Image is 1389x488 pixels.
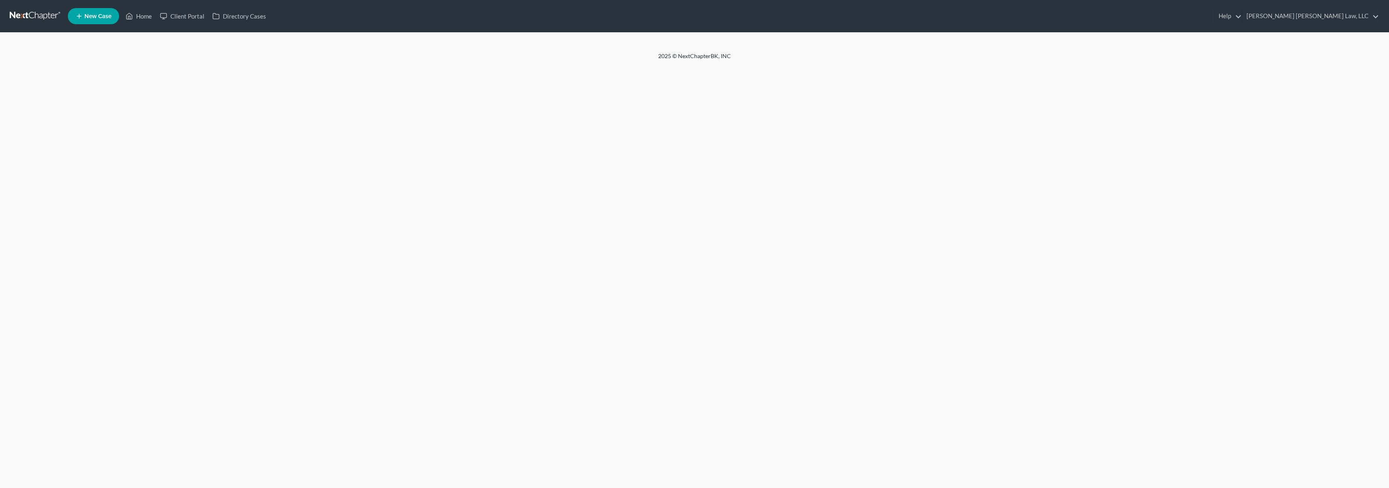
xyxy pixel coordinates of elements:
a: Help [1215,9,1242,23]
a: Client Portal [156,9,208,23]
a: Home [122,9,156,23]
div: 2025 © NextChapterBK, INC [464,52,925,67]
a: Directory Cases [208,9,270,23]
a: [PERSON_NAME] [PERSON_NAME] Law, LLC [1242,9,1379,23]
new-legal-case-button: New Case [68,8,119,24]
